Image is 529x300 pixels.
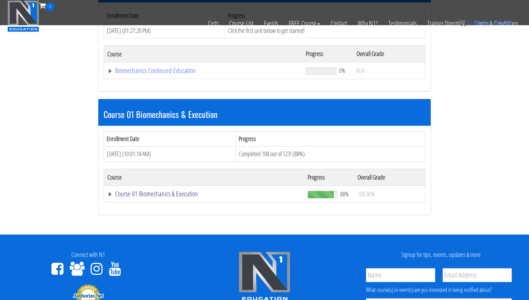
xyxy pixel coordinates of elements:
th: Enrollment Date [104,132,236,147]
input: Name [366,268,435,282]
a: Biomechanics Continued Education [107,67,299,74]
a: Terms & Conditions [470,11,523,36]
a: Testimonials [383,11,422,36]
span: items: [473,19,492,27]
td: 100.00% [354,186,425,202]
h4: Signup for tips, events, updates & more [358,251,524,258]
a: Course List [224,11,259,36]
a: Why N1? [352,11,383,36]
span: $ [494,19,498,27]
a: 0 items: $0.00 [459,19,512,27]
td: [DATE] (10:01:18 AM) [104,146,236,161]
span: 0 [467,19,471,27]
th: Overall Grade [354,169,425,186]
span: 88% [340,190,349,198]
h4: Connect with N1 [5,251,171,258]
a: Events [259,11,283,36]
div: What course(s) or event(s) are you interested in being notified about? [366,286,512,294]
input: Email Address [443,268,512,282]
th: Progress [304,169,354,186]
th: Course [104,46,302,62]
bdi: 0.00 [494,19,512,27]
a: Contact [325,11,352,36]
a: 0 [39,1,55,10]
th: Course [104,169,304,186]
span: 0% [339,67,345,74]
a: Course 01 Biomechanics & Execution [107,190,301,197]
th: Progress [235,132,425,147]
h3: Course 01 Biomechanics & Execution [104,110,425,119]
a: Trainer Directory [422,11,470,36]
img: n1-education [7,0,39,32]
span: 0 [46,2,55,11]
th: Overall Grade [353,46,425,62]
a: FREE Course [283,11,325,36]
td: Completed 108 out of 123! (88%) [235,146,425,161]
a: Certs [203,11,224,36]
img: icon11.png [459,19,466,26]
td: N/A [353,62,425,79]
th: Progress [302,46,353,62]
